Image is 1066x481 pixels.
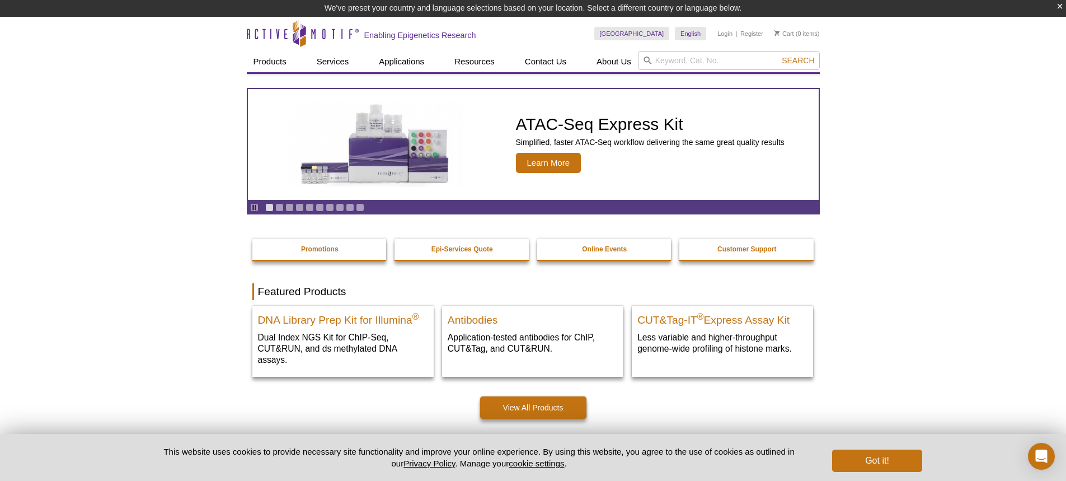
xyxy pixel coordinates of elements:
[442,306,623,366] a: All Antibodies Antibodies Application-tested antibodies for ChIP, CUT&Tag, and CUT&RUN.
[326,203,334,212] a: Go to slide 7
[537,239,673,260] a: Online Events
[679,239,815,260] a: Customer Support
[295,203,304,212] a: Go to slide 4
[252,283,814,300] h2: Featured Products
[509,459,564,468] button: cookie settings
[403,459,455,468] a: Privacy Policy
[594,27,670,40] a: [GEOGRAPHIC_DATA]
[448,331,618,354] p: Application-tested antibodies for ChIP, CUT&Tag, and CUT&RUN.
[637,331,807,354] p: Less variable and higher-throughput genome-wide profiling of histone marks​.
[518,51,573,72] a: Contact Us
[675,27,706,40] a: English
[258,331,428,366] p: Dual Index NGS Kit for ChIP-Seq, CUT&RUN, and ds methylated DNA assays.
[778,55,818,66] button: Search
[448,309,618,326] h2: Antibodies
[516,137,785,147] p: Simplified, faster ATAC-Seq workflow delivering the same great quality results
[448,51,501,72] a: Resources
[582,245,627,253] strong: Online Events
[316,203,324,212] a: Go to slide 6
[310,51,356,72] a: Services
[717,245,776,253] strong: Customer Support
[774,30,794,38] a: Cart
[832,450,922,472] button: Got it!
[301,245,339,253] strong: Promotions
[284,102,468,187] img: ATAC-Seq Express Kit
[717,30,732,38] a: Login
[431,245,493,253] strong: Epi-Services Quote
[336,203,344,212] a: Go to slide 8
[774,30,779,36] img: Your Cart
[247,51,293,72] a: Products
[740,30,763,38] a: Register
[395,239,530,260] a: Epi-Services Quote
[516,153,581,173] span: Learn More
[480,396,586,419] a: View All Products
[1028,443,1055,470] div: Open Intercom Messenger
[258,309,428,326] h2: DNA Library Prep Kit for Illumina
[637,309,807,326] h2: CUT&Tag-IT Express Assay Kit
[356,203,364,212] a: Go to slide 10
[346,203,354,212] a: Go to slide 9
[590,51,638,72] a: About Us
[736,27,738,40] li: |
[285,203,294,212] a: Go to slide 3
[412,312,419,321] sup: ®
[638,51,820,70] input: Keyword, Cat. No.
[252,239,388,260] a: Promotions
[697,312,704,321] sup: ®
[306,203,314,212] a: Go to slide 5
[248,89,819,200] a: ATAC-Seq Express Kit ATAC-Seq Express Kit Simplified, faster ATAC-Seq workflow delivering the sam...
[516,116,785,133] h2: ATAC-Seq Express Kit
[372,51,431,72] a: Applications
[144,446,814,469] p: This website uses cookies to provide necessary site functionality and improve your online experie...
[248,89,819,200] article: ATAC-Seq Express Kit
[364,30,476,40] h2: Enabling Epigenetics Research
[265,203,274,212] a: Go to slide 1
[774,27,820,40] li: (0 items)
[275,203,284,212] a: Go to slide 2
[632,306,813,366] a: CUT&Tag-IT® Express Assay Kit CUT&Tag-IT®Express Assay Kit Less variable and higher-throughput ge...
[250,203,259,212] a: Toggle autoplay
[782,56,814,65] span: Search
[252,306,434,377] a: DNA Library Prep Kit for Illumina DNA Library Prep Kit for Illumina® Dual Index NGS Kit for ChIP-...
